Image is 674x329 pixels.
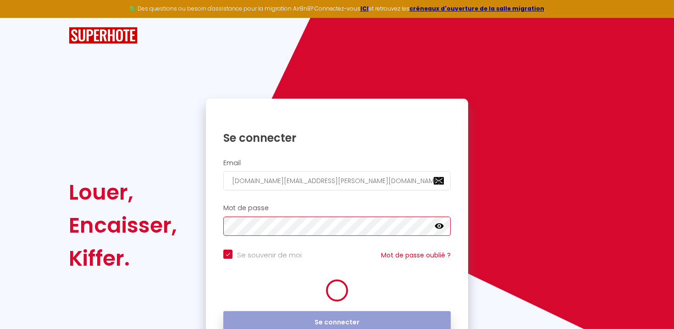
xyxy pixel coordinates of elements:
h1: Se connecter [223,131,451,145]
img: SuperHote logo [69,27,138,44]
div: Kiffer. [69,242,177,275]
a: ICI [360,5,369,12]
div: Encaisser, [69,209,177,242]
div: Louer, [69,176,177,209]
a: Mot de passe oublié ? [381,251,451,260]
button: Ouvrir le widget de chat LiveChat [7,4,35,31]
a: créneaux d'ouverture de la salle migration [409,5,544,12]
input: Ton Email [223,171,451,190]
h2: Email [223,159,451,167]
h2: Mot de passe [223,204,451,212]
